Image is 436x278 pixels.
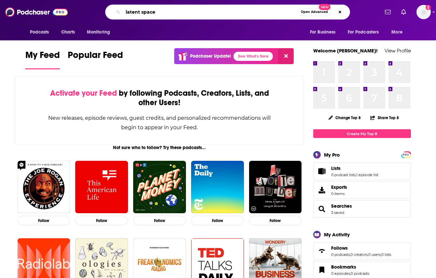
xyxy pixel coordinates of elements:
[313,181,411,199] a: Exports
[316,167,329,176] a: Lists
[385,48,411,54] a: View Profile
[123,7,298,17] input: Search podcasts, credits, & more...
[350,252,368,257] a: 0 creators
[331,165,378,171] a: Lists
[133,216,186,225] button: Follow
[351,271,369,276] a: 0 podcasts
[381,252,381,257] span: ,
[368,252,368,257] span: ,
[402,152,410,157] span: PRO
[416,5,431,19] img: User Profile
[426,5,431,10] svg: Add a profile image
[310,28,336,37] span: For Business
[324,231,350,238] div: My Activity
[61,28,75,37] span: Charts
[331,245,348,251] span: Follows
[190,53,231,59] p: Podchaser Update!
[331,165,341,171] span: Lists
[331,264,356,270] span: Bookmarks
[30,28,49,37] span: Podcasts
[344,26,388,38] button: open menu
[48,113,272,132] div: New releases, episode reviews, guest credits, and personalized recommendations will begin to appe...
[331,271,350,276] a: 0 episodes
[298,8,331,16] button: Open AdvancedNew
[331,184,347,190] span: Exports
[25,26,58,38] button: open menu
[391,28,402,37] span: More
[350,252,350,257] span: ,
[75,216,128,225] button: Follow
[68,49,123,64] span: Popular Feed
[399,7,409,18] a: Show notifications dropdown
[331,210,344,215] a: 3 saved
[105,5,350,20] div: Search podcasts, credits, & more...
[82,26,119,38] button: open menu
[233,52,273,61] a: See What's New
[68,49,123,69] a: Popular Feed
[249,216,302,225] button: Follow
[25,49,60,69] a: My Feed
[133,161,186,214] img: Planet Money
[331,252,350,257] a: 0 podcasts
[387,26,411,38] button: open menu
[348,28,379,37] span: For Podcasters
[331,191,347,196] span: 0 items
[316,204,329,214] a: Searches
[316,246,329,256] a: Follows
[313,162,411,180] span: Lists
[18,161,70,214] img: The Joe Rogan Experience
[87,28,110,37] span: Monitoring
[319,4,331,10] span: New
[324,152,340,158] div: My Pro
[370,111,399,124] button: Share Top 8
[301,10,328,14] span: Open Advanced
[75,161,128,214] img: This American Life
[331,264,369,270] a: Bookmarks
[48,89,272,107] div: by following Podcasts, Creators, Lists, and other Users!
[331,173,356,177] a: 0 podcast lists
[416,5,431,19] span: Logged in as WE_Broadcast
[316,265,329,274] a: Bookmarks
[191,161,244,214] img: The Daily
[402,152,410,157] a: PRO
[191,216,244,225] button: Follow
[5,6,68,18] img: Podchaser - Follow, Share and Rate Podcasts
[356,173,378,177] a: 1 episode list
[316,186,329,195] span: Exports
[57,26,79,38] a: Charts
[313,200,411,218] span: Searches
[350,271,351,276] span: ,
[325,114,365,122] button: Change Top 8
[313,242,411,260] span: Follows
[382,7,393,18] a: Show notifications dropdown
[331,203,352,209] a: Searches
[249,161,302,214] img: My Favorite Murder with Karen Kilgariff and Georgia Hardstark
[416,5,431,19] button: Show profile menu
[305,26,344,38] button: open menu
[368,252,381,257] a: 0 users
[313,129,411,138] a: Create My Top 8
[313,48,378,54] a: Welcome [PERSON_NAME]!
[381,252,391,257] a: 0 lists
[50,88,117,98] span: Activate your Feed
[25,49,60,64] span: My Feed
[18,216,70,225] button: Follow
[15,145,304,150] div: Not sure who to follow? Try these podcasts...
[331,245,391,251] a: Follows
